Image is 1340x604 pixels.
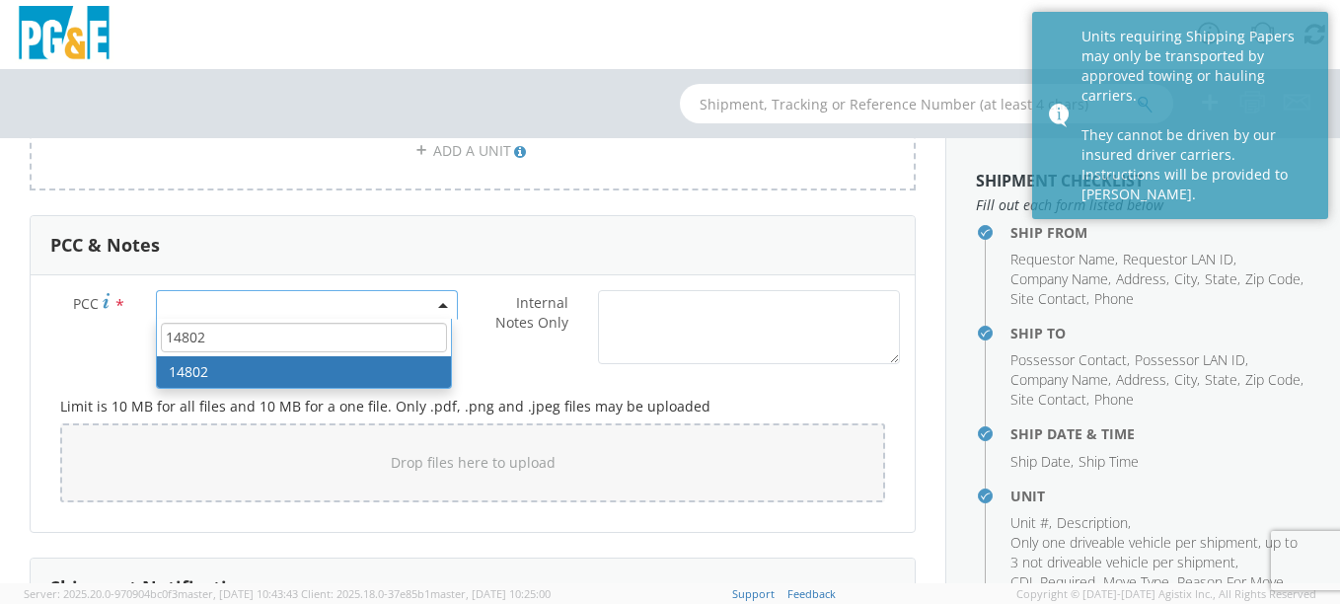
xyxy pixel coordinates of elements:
h4: Ship From [1010,225,1310,240]
strong: Shipment Checklist [976,170,1144,191]
li: , [1010,350,1130,370]
li: , [1116,269,1169,289]
li: , [1010,572,1098,592]
span: Fill out each form listed below [976,195,1310,215]
li: , [1010,533,1305,572]
li: , [1135,350,1248,370]
span: Zip Code [1245,269,1301,288]
h5: Limit is 10 MB for all files and 10 MB for a one file. Only .pdf, .png and .jpeg files may be upl... [60,399,885,414]
span: Company Name [1010,269,1108,288]
span: Ship Date [1010,452,1071,471]
li: , [1116,370,1169,390]
span: Copyright © [DATE]-[DATE] Agistix Inc., All Rights Reserved [1016,586,1316,602]
span: State [1205,370,1237,389]
h4: Ship Date & Time [1010,426,1310,441]
li: , [1010,289,1089,309]
a: Support [732,586,775,601]
span: Unit # [1010,513,1049,532]
span: Company Name [1010,370,1108,389]
span: City [1174,370,1197,389]
li: , [1177,572,1287,592]
li: , [1245,269,1303,289]
li: , [1057,513,1131,533]
span: master, [DATE] 10:43:43 [178,586,298,601]
li: , [1174,370,1200,390]
li: , [1010,370,1111,390]
li: , [1010,390,1089,410]
div: Units requiring Shipping Papers may only be transported by approved towing or hauling carriers. T... [1081,27,1313,204]
input: Shipment, Tracking or Reference Number (at least 4 chars) [680,84,1173,123]
span: Possessor Contact [1010,350,1127,369]
span: CDL Required [1010,572,1095,591]
h3: Shipment Notification [50,578,250,598]
li: , [1010,452,1074,472]
span: Client: 2025.18.0-37e85b1 [301,586,551,601]
li: , [1103,572,1172,592]
li: , [1245,370,1303,390]
li: , [1010,513,1052,533]
span: Phone [1094,289,1134,308]
span: Description [1057,513,1128,532]
li: , [1205,269,1240,289]
span: City [1174,269,1197,288]
span: Internal Notes Only [495,293,568,332]
li: , [1010,250,1118,269]
span: Move Type [1103,572,1169,591]
span: Requestor Name [1010,250,1115,268]
span: Phone [1094,390,1134,409]
li: , [1205,370,1240,390]
span: PCC [73,294,99,313]
img: pge-logo-06675f144f4cfa6a6814.png [15,6,113,64]
a: ADD A UNIT [30,112,916,190]
span: Server: 2025.20.0-970904bc0f3 [24,586,298,601]
h4: Unit [1010,489,1310,503]
a: Feedback [787,586,836,601]
span: Drop files here to upload [391,453,556,472]
li: , [1174,269,1200,289]
span: Site Contact [1010,289,1086,308]
span: Ship Time [1079,452,1139,471]
span: Requestor LAN ID [1123,250,1233,268]
span: Reason For Move [1177,572,1284,591]
span: Zip Code [1245,370,1301,389]
span: Only one driveable vehicle per shipment, up to 3 not driveable vehicle per shipment [1010,533,1298,571]
span: master, [DATE] 10:25:00 [430,586,551,601]
li: 14802 [157,356,451,388]
h4: Ship To [1010,326,1310,340]
span: Address [1116,370,1166,389]
span: Site Contact [1010,390,1086,409]
span: Address [1116,269,1166,288]
li: , [1010,269,1111,289]
span: Possessor LAN ID [1135,350,1245,369]
span: State [1205,269,1237,288]
li: , [1123,250,1236,269]
h3: PCC & Notes [50,236,160,256]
